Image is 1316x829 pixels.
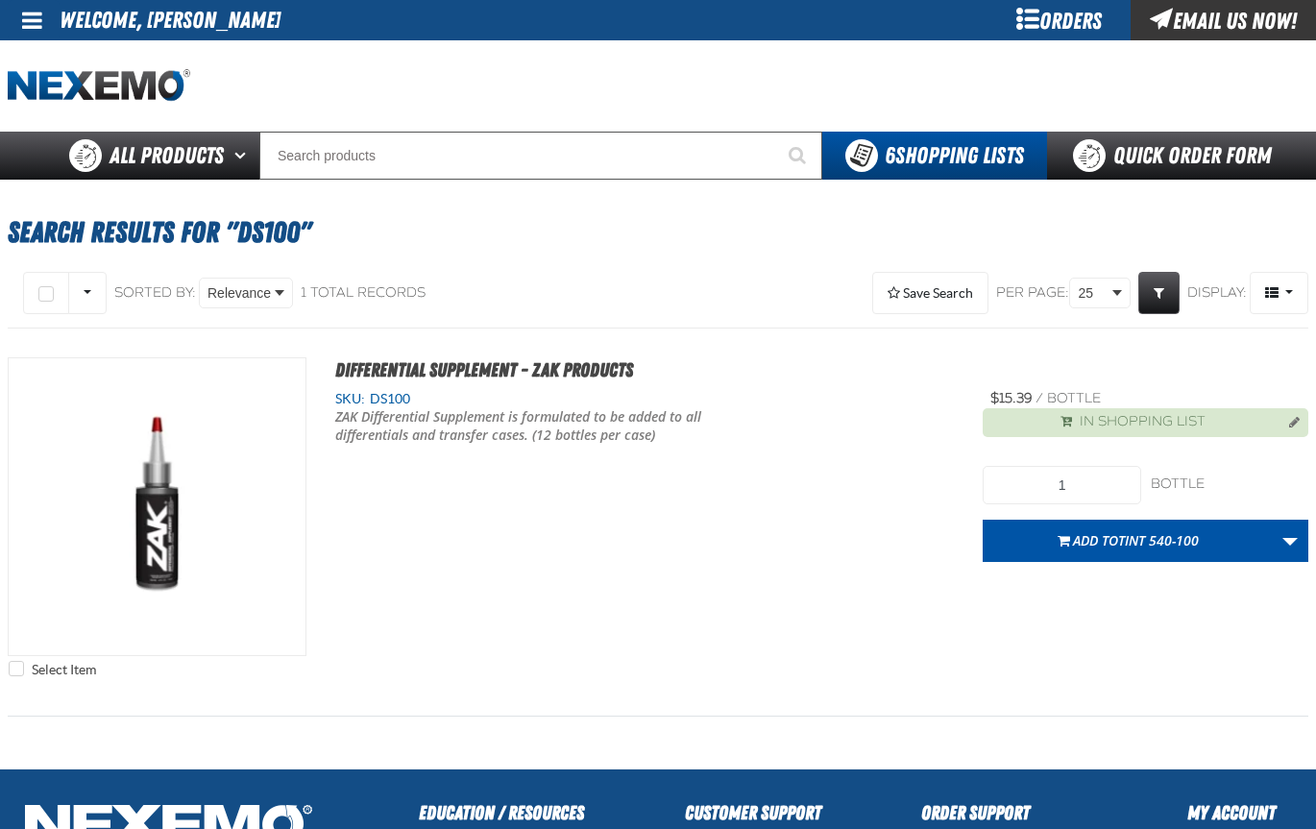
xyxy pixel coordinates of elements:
input: Select Item [9,661,24,676]
label: Select Item [9,661,96,679]
span: All Products [110,138,224,173]
span: In Shopping List [1080,413,1206,431]
input: Search [259,132,822,180]
button: Product Grid Views Toolbar [1250,272,1308,314]
h2: Education / Resources [419,798,584,827]
strong: 6 [885,142,895,169]
button: Rows selection options [68,272,107,314]
h2: My Account [1187,798,1297,827]
h2: Order Support [921,798,1086,827]
h1: Search Results for "DS100" [8,207,1308,258]
span: DS100 [365,391,410,406]
span: Save Search [903,285,973,301]
a: Quick Order Form [1047,132,1307,180]
input: Product Quantity [983,466,1140,504]
a: Expand or Collapse Grid Filters [1138,272,1180,314]
h2: Customer Support [685,798,821,827]
div: bottle [1151,475,1308,494]
span: bottle [1047,390,1101,406]
span: Sorted By: [114,284,196,301]
a: Home [8,69,190,103]
button: You have 6 Shopping Lists. Open to view details [822,132,1047,180]
span: Display: [1187,284,1247,301]
span: Shopping Lists [885,142,1024,169]
img: Differential Supplement - ZAK Products [9,358,305,655]
div: SKU: [335,390,954,408]
div: 1 total records [301,284,426,303]
: View Details of the Differential Supplement - ZAK Products [9,358,305,655]
a: More Actions [1272,520,1308,562]
button: Start Searching [774,132,822,180]
span: Product Grid Views Toolbar [1251,273,1307,313]
button: Manage current product in the Shopping List [1274,409,1304,432]
button: Add toTINT 540-100 [983,520,1273,562]
p: ZAK Differential Supplement is formulated to be added to all differentials and transfer cases. (1... [335,408,706,445]
span: $15.39 [990,390,1032,406]
img: Nexemo logo [8,69,190,103]
button: Open All Products pages [228,132,259,180]
span: 25 [1078,283,1109,304]
span: Per page: [996,284,1069,303]
button: Expand or Collapse Saved Search drop-down to save a search query [872,272,988,314]
a: Differential Supplement - ZAK Products [335,358,633,381]
span: Relevance [207,283,271,304]
span: Add to [1073,531,1199,549]
span: / [1036,390,1043,406]
span: TINT 540-100 [1118,531,1199,549]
